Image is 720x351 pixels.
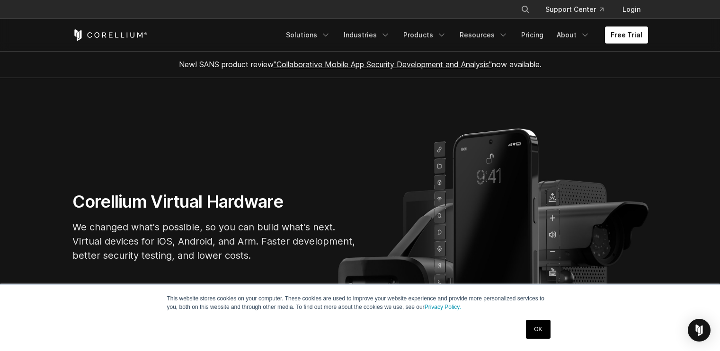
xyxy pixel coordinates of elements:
a: "Collaborative Mobile App Security Development and Analysis" [274,60,492,69]
a: Corellium Home [72,29,148,41]
div: Open Intercom Messenger [688,319,711,342]
a: Free Trial [605,26,648,44]
span: New! SANS product review now available. [179,60,542,69]
h1: Corellium Virtual Hardware [72,191,356,212]
a: Products [398,26,452,44]
a: Privacy Policy. [425,304,461,310]
a: Login [615,1,648,18]
a: Support Center [538,1,611,18]
a: Pricing [516,26,549,44]
a: About [551,26,596,44]
a: OK [526,320,550,339]
button: Search [517,1,534,18]
p: This website stores cookies on your computer. These cookies are used to improve your website expe... [167,294,553,311]
p: We changed what's possible, so you can build what's next. Virtual devices for iOS, Android, and A... [72,220,356,263]
div: Navigation Menu [280,26,648,44]
a: Resources [454,26,514,44]
a: Solutions [280,26,336,44]
a: Industries [338,26,396,44]
div: Navigation Menu [509,1,648,18]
